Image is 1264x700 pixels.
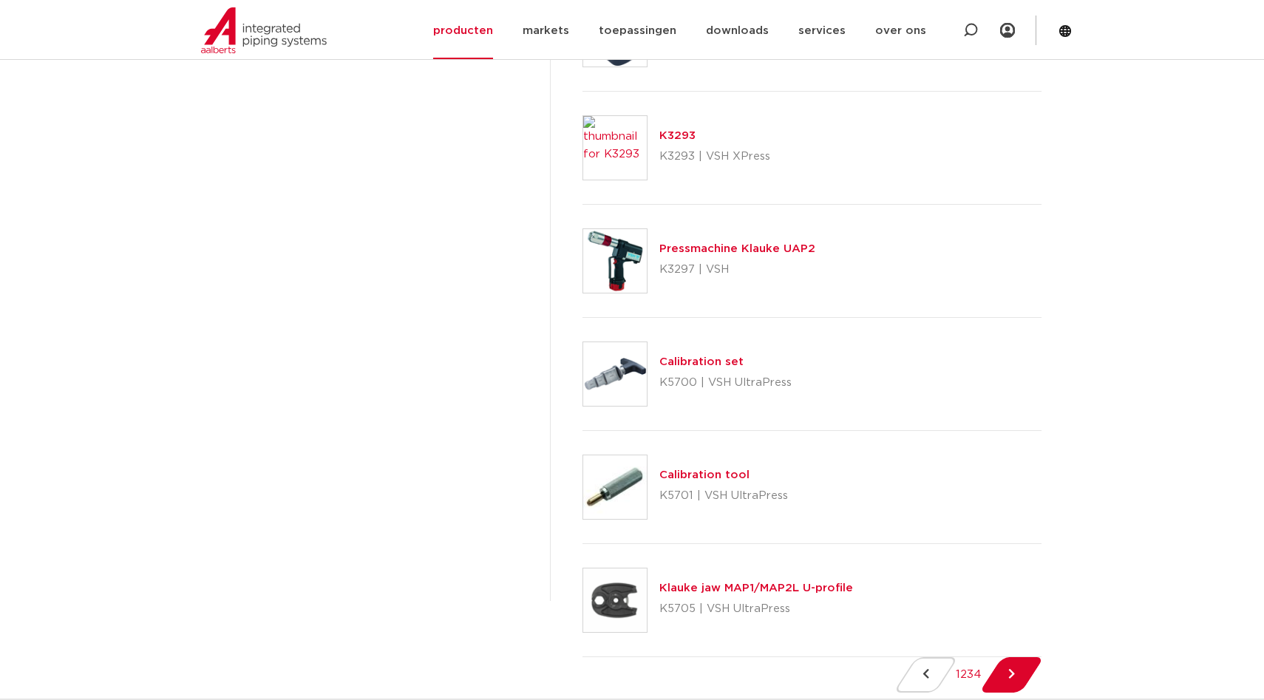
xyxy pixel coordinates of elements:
a: Klauke jaw MAP1/MAP2L U-profile [659,582,853,594]
a: Page 2 [960,669,967,680]
a: over ons [875,2,926,59]
nav: Menu [433,2,926,59]
a: Pressmachine Klauke UAP2 [659,243,815,254]
a: Calibration tool [659,469,750,480]
p: K3293 | VSH XPress [659,145,770,169]
a: toepassingen [599,2,676,59]
img: thumbnail for Calibration tool [583,455,647,519]
a: producten [433,2,493,59]
a: services [798,2,846,59]
img: thumbnail for Pressmachine Klauke UAP2 [583,229,647,293]
p: K3297 | VSH [659,258,815,282]
a: Page 1 [956,669,960,680]
a: downloads [706,2,769,59]
p: K5700 | VSH UltraPress [659,371,792,395]
a: K3293 [659,130,696,141]
a: Calibration set [659,356,744,367]
img: thumbnail for Calibration set [583,342,647,406]
a: markets [523,2,569,59]
p: K5701 | VSH UltraPress [659,484,788,508]
a: Page 4 [974,669,982,680]
a: Page 3 [967,669,974,680]
img: thumbnail for Klauke jaw MAP1/MAP2L U-profile [583,568,647,632]
img: thumbnail for K3293 [583,116,647,163]
p: K5705 | VSH UltraPress [659,597,853,621]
